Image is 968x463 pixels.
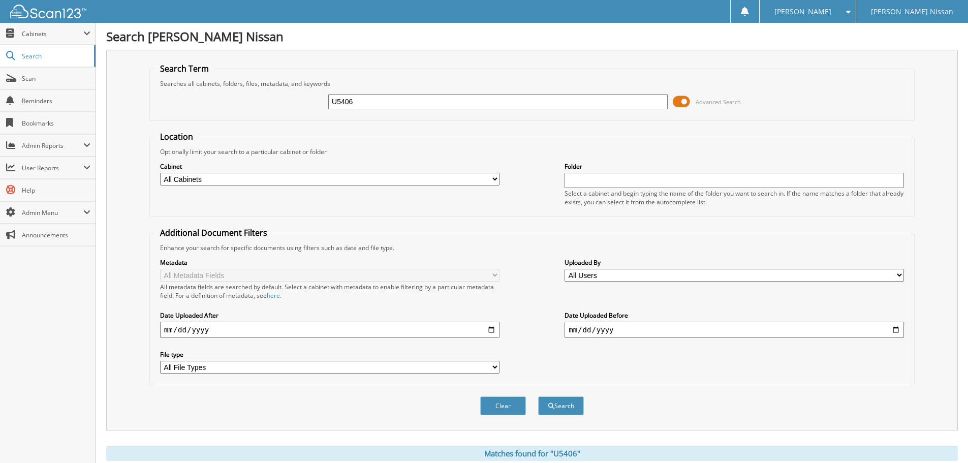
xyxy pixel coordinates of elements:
[155,63,214,74] legend: Search Term
[22,97,90,105] span: Reminders
[565,322,904,338] input: end
[155,243,909,252] div: Enhance your search for specific documents using filters such as date and file type.
[22,119,90,128] span: Bookmarks
[106,28,958,45] h1: Search [PERSON_NAME] Nissan
[10,5,86,18] img: scan123-logo-white.svg
[22,186,90,195] span: Help
[155,147,909,156] div: Optionally limit your search to a particular cabinet or folder
[565,258,904,267] label: Uploaded By
[106,446,958,461] div: Matches found for "U5406"
[774,9,831,15] span: [PERSON_NAME]
[565,311,904,320] label: Date Uploaded Before
[155,131,198,142] legend: Location
[538,396,584,415] button: Search
[22,29,83,38] span: Cabinets
[160,350,499,359] label: File type
[22,52,89,60] span: Search
[565,189,904,206] div: Select a cabinet and begin typing the name of the folder you want to search in. If the name match...
[565,162,904,171] label: Folder
[871,9,953,15] span: [PERSON_NAME] Nissan
[160,311,499,320] label: Date Uploaded After
[696,98,741,106] span: Advanced Search
[155,79,909,88] div: Searches all cabinets, folders, files, metadata, and keywords
[160,283,499,300] div: All metadata fields are searched by default. Select a cabinet with metadata to enable filtering b...
[160,258,499,267] label: Metadata
[22,164,83,172] span: User Reports
[22,208,83,217] span: Admin Menu
[267,291,280,300] a: here
[22,74,90,83] span: Scan
[155,227,272,238] legend: Additional Document Filters
[480,396,526,415] button: Clear
[160,162,499,171] label: Cabinet
[22,231,90,239] span: Announcements
[22,141,83,150] span: Admin Reports
[160,322,499,338] input: start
